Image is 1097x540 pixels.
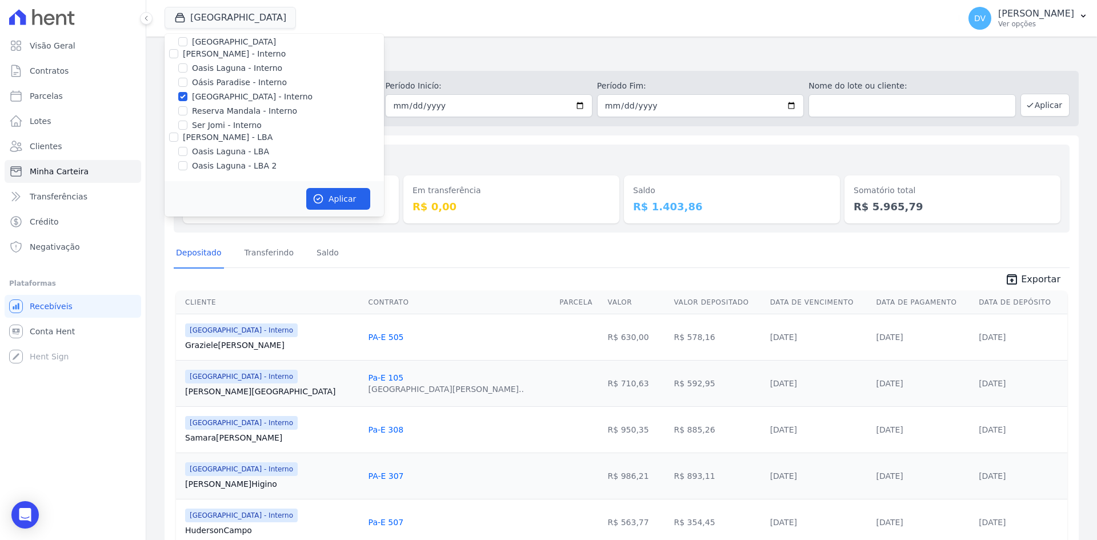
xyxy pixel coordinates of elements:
a: Pa-E 308 [369,425,403,434]
label: Oasis Laguna - Interno [192,62,282,74]
td: R$ 592,95 [670,360,766,406]
dd: R$ 1.403,86 [633,199,831,214]
span: Conta Hent [30,326,75,337]
span: DV [974,14,986,22]
label: [PERSON_NAME] - Interno [183,49,286,58]
a: PA-E 307 [369,471,404,481]
th: Contrato [364,291,555,314]
a: Clientes [5,135,141,158]
label: Oásis Paradise - Interno [192,77,287,89]
th: Parcela [555,291,603,314]
span: Parcelas [30,90,63,102]
a: [DATE] [770,333,797,342]
a: [DATE] [770,425,797,434]
a: Parcelas [5,85,141,107]
a: [PERSON_NAME][GEOGRAPHIC_DATA] [185,386,359,397]
a: Pa-E 105 [369,373,403,382]
a: [DATE] [876,425,903,434]
button: [GEOGRAPHIC_DATA] [165,7,296,29]
span: Negativação [30,241,80,253]
label: Oasis Laguna - LBA 2 [192,160,277,172]
div: [GEOGRAPHIC_DATA][PERSON_NAME].. [369,383,524,395]
label: Período Fim: [597,80,804,92]
th: Valor Depositado [670,291,766,314]
span: [GEOGRAPHIC_DATA] - Interno [185,416,298,430]
th: Cliente [176,291,364,314]
a: Negativação [5,235,141,258]
td: R$ 893,11 [670,453,766,499]
span: Crédito [30,216,59,227]
td: R$ 710,63 [603,360,670,406]
a: Graziele[PERSON_NAME] [185,339,359,351]
th: Data de Vencimento [766,291,872,314]
a: [PERSON_NAME]Higino [185,478,359,490]
a: [DATE] [770,518,797,527]
span: Recebíveis [30,301,73,312]
span: [GEOGRAPHIC_DATA] - Interno [185,370,298,383]
th: Data de Depósito [974,291,1067,314]
span: Exportar [1021,273,1060,286]
button: Aplicar [1020,94,1070,117]
dd: R$ 0,00 [413,199,610,214]
dt: Somatório total [854,185,1051,197]
span: Contratos [30,65,69,77]
a: [DATE] [979,471,1006,481]
a: [DATE] [979,333,1006,342]
span: Visão Geral [30,40,75,51]
div: Plataformas [9,277,137,290]
span: Lotes [30,115,51,127]
label: Nome do lote ou cliente: [808,80,1015,92]
label: [GEOGRAPHIC_DATA] [192,36,276,48]
span: Clientes [30,141,62,152]
label: Reserva Mandala - Interno [192,105,297,117]
h2: Minha Carteira [165,46,1079,66]
span: [GEOGRAPHIC_DATA] - Interno [185,509,298,522]
a: [DATE] [876,333,903,342]
a: [DATE] [876,518,903,527]
button: DV [PERSON_NAME] Ver opções [959,2,1097,34]
a: [DATE] [770,379,797,388]
a: [DATE] [979,379,1006,388]
dt: Saldo [633,185,831,197]
button: Aplicar [306,188,370,210]
a: [DATE] [979,518,1006,527]
dd: R$ 5.965,79 [854,199,1051,214]
a: PA-E 505 [369,333,404,342]
a: [DATE] [876,471,903,481]
a: Pa-E 507 [369,518,403,527]
a: Transferindo [242,239,297,269]
label: Oasis Laguna - LBA [192,146,269,158]
a: [DATE] [979,425,1006,434]
a: Minha Carteira [5,160,141,183]
i: unarchive [1005,273,1019,286]
a: unarchive Exportar [996,273,1070,289]
a: HudersonCampo [185,525,359,536]
a: Crédito [5,210,141,233]
a: Conta Hent [5,320,141,343]
div: Open Intercom Messenger [11,501,39,529]
td: R$ 986,21 [603,453,670,499]
a: Recebíveis [5,295,141,318]
a: [DATE] [770,471,797,481]
a: Saldo [314,239,341,269]
a: Samara[PERSON_NAME] [185,432,359,443]
label: Período Inicío: [385,80,592,92]
td: R$ 950,35 [603,406,670,453]
dt: Em transferência [413,185,610,197]
a: [DATE] [876,379,903,388]
th: Data de Pagamento [871,291,974,314]
a: Depositado [174,239,224,269]
label: [PERSON_NAME] - LBA [183,133,273,142]
span: [GEOGRAPHIC_DATA] - Interno [185,323,298,337]
p: Ver opções [998,19,1074,29]
td: R$ 578,16 [670,314,766,360]
span: Transferências [30,191,87,202]
span: Minha Carteira [30,166,89,177]
td: R$ 630,00 [603,314,670,360]
a: Visão Geral [5,34,141,57]
a: Lotes [5,110,141,133]
a: Transferências [5,185,141,208]
label: Ser Jomi - Interno [192,119,262,131]
span: [GEOGRAPHIC_DATA] - Interno [185,462,298,476]
td: R$ 885,26 [670,406,766,453]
